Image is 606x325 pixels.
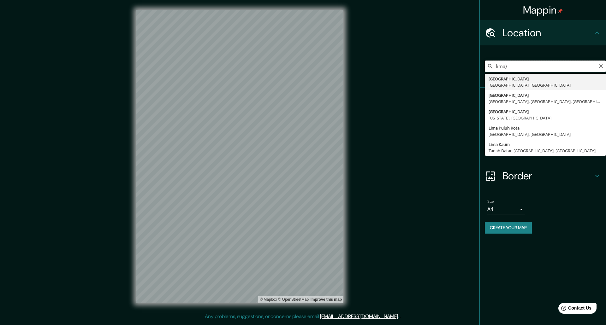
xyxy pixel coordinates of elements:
[485,61,606,72] input: Pick your city or area
[485,222,532,234] button: Create your map
[205,313,399,320] p: Any problems, suggestions, or concerns please email .
[480,88,606,113] div: Pins
[480,163,606,189] div: Border
[489,76,602,82] div: [GEOGRAPHIC_DATA]
[502,26,593,39] h4: Location
[489,141,602,148] div: Lima Kaum
[136,10,343,303] canvas: Map
[311,297,342,302] a: Map feedback
[523,4,563,16] h4: Mappin
[489,92,602,98] div: [GEOGRAPHIC_DATA]
[480,138,606,163] div: Layout
[400,313,401,320] div: .
[598,63,603,69] button: Clear
[399,313,400,320] div: .
[320,313,398,320] a: [EMAIL_ADDRESS][DOMAIN_NAME]
[558,9,563,14] img: pin-icon.png
[489,98,602,105] div: [GEOGRAPHIC_DATA], [GEOGRAPHIC_DATA], [GEOGRAPHIC_DATA]
[489,108,602,115] div: [GEOGRAPHIC_DATA]
[489,148,602,154] div: Tanah Datar, [GEOGRAPHIC_DATA], [GEOGRAPHIC_DATA]
[260,297,277,302] a: Mapbox
[502,144,593,157] h4: Layout
[278,297,309,302] a: OpenStreetMap
[489,115,602,121] div: [US_STATE], [GEOGRAPHIC_DATA]
[489,131,602,137] div: [GEOGRAPHIC_DATA], [GEOGRAPHIC_DATA]
[480,113,606,138] div: Style
[480,20,606,45] div: Location
[489,82,602,88] div: [GEOGRAPHIC_DATA], [GEOGRAPHIC_DATA]
[487,204,525,214] div: A4
[487,199,494,204] label: Size
[502,170,593,182] h4: Border
[489,125,602,131] div: Lima Puluh Kota
[550,300,599,318] iframe: Help widget launcher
